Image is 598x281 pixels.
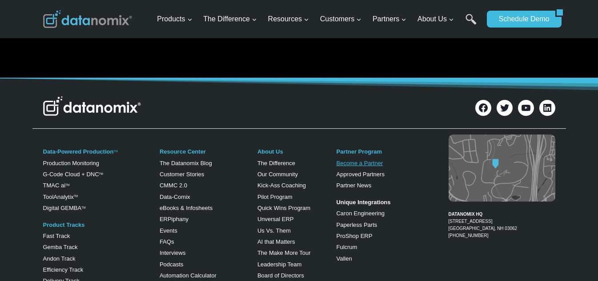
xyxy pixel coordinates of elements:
a: Production Monitoring [43,160,99,166]
sup: TM [65,183,69,186]
span: Partners [373,13,406,25]
a: TM [74,194,78,198]
a: Schedule Demo [487,11,555,28]
span: Resources [268,13,309,25]
sup: TM [99,172,103,175]
img: Datanomix Logo [43,96,141,116]
a: Data-Comix [160,194,190,200]
a: Data-Powered Production [43,148,114,155]
a: The Difference [257,160,295,166]
span: Customers [320,13,361,25]
a: Customer Stories [160,171,204,178]
a: Our Community [257,171,298,178]
span: Last Name [238,107,267,115]
a: Partner Program [336,148,382,155]
a: ToolAnalytix [43,194,74,200]
a: Kick-Ass Coaching [257,182,306,189]
a: About Us [257,148,283,155]
img: Datanomix [43,10,132,28]
strong: Unique Integrations [336,199,390,206]
a: CMMC 2.0 [160,182,187,189]
a: TM [113,150,117,153]
a: TMAC aiTM [43,182,70,189]
span: About Us [417,13,454,25]
span: Products [157,13,192,25]
a: Approved Partners [336,171,384,178]
a: Search [466,14,477,34]
a: Partner News [336,182,371,189]
span: The Difference [203,13,257,25]
a: G-Code Cloud + DNCTM [43,171,103,178]
nav: Primary Navigation [153,5,482,34]
span: State/Region [238,216,273,224]
span: Phone number [238,143,278,151]
a: Become a Partner [336,160,383,166]
img: Datanomix map image [449,135,555,202]
a: Resource Center [160,148,206,155]
a: The Datanomix Blog [160,160,212,166]
a: Pilot Program [257,194,293,200]
span: Job Title [238,71,260,79]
